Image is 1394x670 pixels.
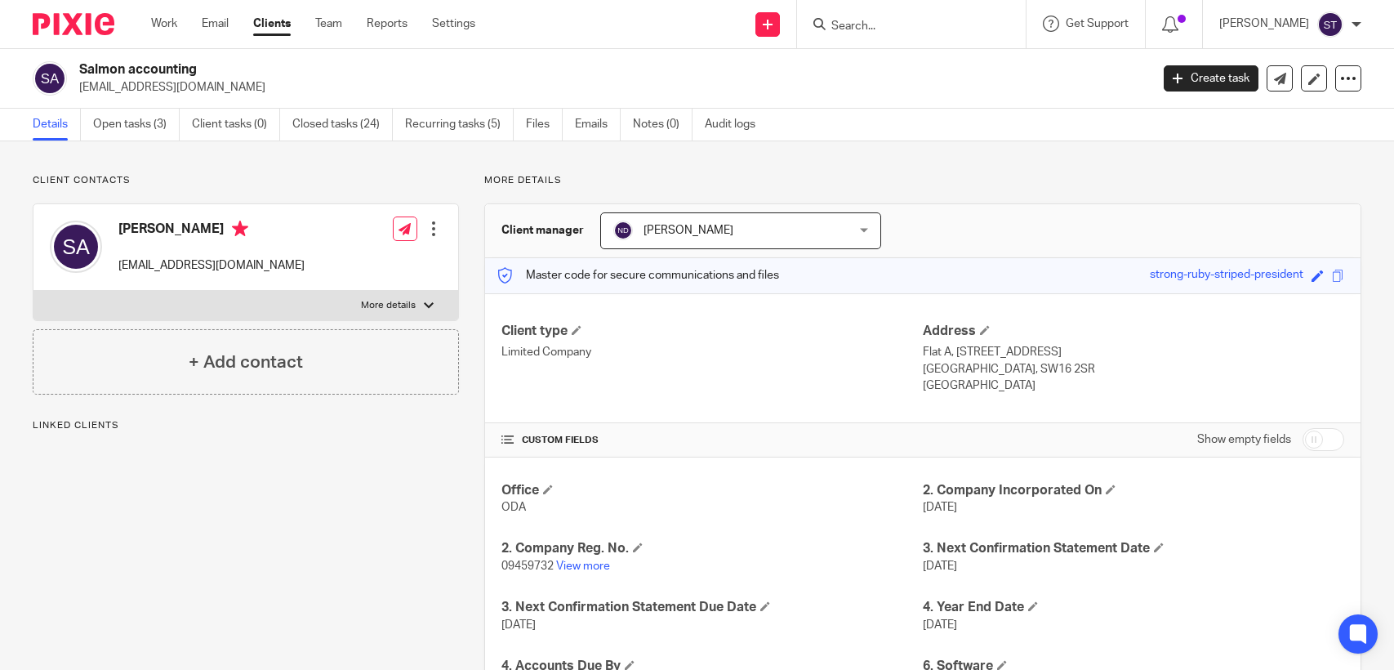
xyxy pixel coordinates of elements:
p: [GEOGRAPHIC_DATA] [923,377,1344,394]
p: Flat A, [STREET_ADDRESS] [923,344,1344,360]
a: Create task [1164,65,1258,92]
a: Team [315,16,342,32]
a: View more [556,561,610,572]
a: Details [33,109,81,141]
p: More details [361,299,416,312]
img: svg%3E [33,61,67,96]
h4: 2. Company Incorporated On [923,482,1344,499]
h4: Address [923,323,1344,340]
img: svg%3E [613,221,633,240]
span: [PERSON_NAME] [644,225,733,236]
span: ODA [501,502,526,513]
p: [GEOGRAPHIC_DATA], SW16 2SR [923,361,1344,377]
input: Search [830,20,977,34]
span: Get Support [1066,18,1129,29]
img: svg%3E [1317,11,1343,38]
span: [DATE] [923,502,957,513]
p: [EMAIL_ADDRESS][DOMAIN_NAME] [79,79,1139,96]
a: Reports [367,16,408,32]
h4: Office [501,482,923,499]
a: Email [202,16,229,32]
p: [PERSON_NAME] [1219,16,1309,32]
h4: 3. Next Confirmation Statement Due Date [501,599,923,616]
span: [DATE] [923,561,957,572]
a: Open tasks (3) [93,109,180,141]
h4: 3. Next Confirmation Statement Date [923,540,1344,557]
a: Audit logs [705,109,768,141]
img: Pixie [33,13,114,35]
p: Linked clients [33,419,459,432]
a: Files [526,109,563,141]
a: Recurring tasks (5) [405,109,514,141]
a: Client tasks (0) [192,109,280,141]
img: svg%3E [50,221,102,273]
p: Limited Company [501,344,923,360]
h3: Client manager [501,222,584,239]
div: strong-ruby-striped-president [1150,266,1303,285]
p: Client contacts [33,174,459,187]
p: More details [484,174,1361,187]
a: Work [151,16,177,32]
h4: [PERSON_NAME] [118,221,305,241]
h4: 2. Company Reg. No. [501,540,923,557]
a: Notes (0) [633,109,693,141]
span: 09459732 [501,561,554,572]
span: [DATE] [923,619,957,631]
a: Clients [253,16,291,32]
label: Show empty fields [1197,431,1291,448]
i: Primary [232,221,248,237]
h4: CUSTOM FIELDS [501,434,923,447]
h4: Client type [501,323,923,340]
p: Master code for secure communications and files [497,267,779,284]
p: [EMAIL_ADDRESS][DOMAIN_NAME] [118,257,305,274]
h2: Salmon accounting [79,61,927,78]
h4: + Add contact [189,350,303,375]
span: [DATE] [501,619,536,631]
a: Settings [432,16,475,32]
a: Closed tasks (24) [292,109,393,141]
a: Emails [575,109,621,141]
h4: 4. Year End Date [923,599,1344,616]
